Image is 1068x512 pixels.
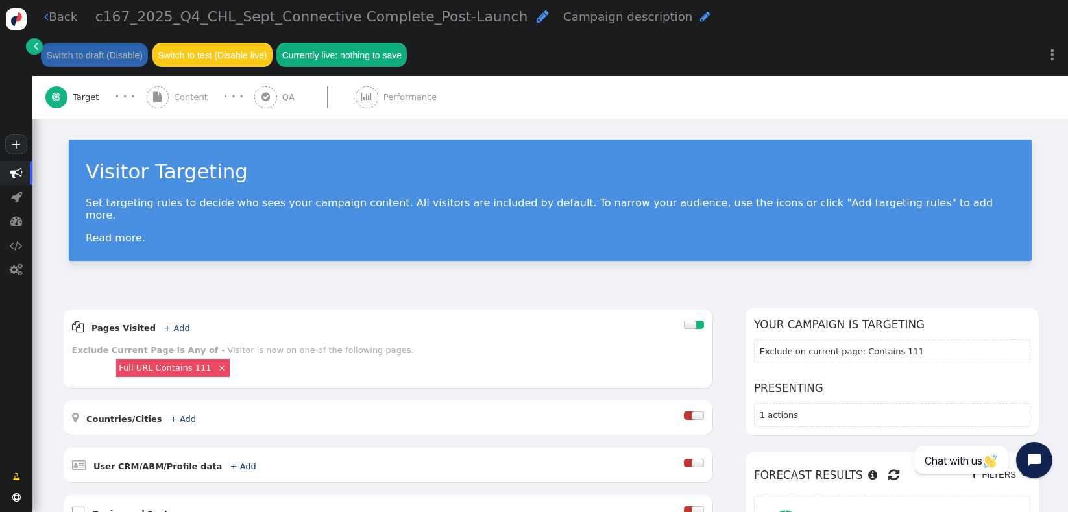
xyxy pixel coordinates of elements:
span:  [52,92,60,102]
a: × [217,361,228,372]
span: Performance [383,91,442,104]
a:  [26,38,42,55]
span: Campaign description [563,10,692,23]
a: + [5,134,27,154]
span:  [11,191,22,203]
a:  Target · · · [45,76,147,119]
div: · · · [115,89,135,105]
span: Target [73,91,104,104]
h6: Your campaign is targeting [754,317,1030,333]
span:  [971,470,977,479]
span:  [888,465,899,485]
button: Currently live: nothing to save [276,43,407,66]
a: + Add [230,461,256,471]
span:  [12,470,20,483]
span:  [361,92,373,102]
a: + Add [164,323,189,333]
a:  Pages Visited + Add [72,323,210,333]
div: Visitor is now on one of the following pages. [228,345,414,355]
span:  [72,459,86,471]
span:  [10,215,23,227]
div: · · · [223,89,243,105]
span:  [537,9,549,23]
span:  [261,92,270,102]
span: QA [282,91,300,104]
span:  [10,239,23,252]
b: Countries/Cities [86,414,162,424]
span:  [10,167,23,179]
b: User CRM/ABM/Profile data [93,461,222,471]
span:  [153,92,162,102]
span: c167_2025_Q4_CHL_Sept_Connective Complete_Post-Launch [95,8,528,25]
span:  [12,493,21,502]
h6: Presenting [754,380,1030,396]
span:  [10,263,23,276]
h6: Forecast results [754,461,1030,489]
p: Set targeting rules to decide who sees your campaign content. All visitors are included by defaul... [86,197,1015,221]
span:  [72,321,84,333]
span: 1 actions [760,410,798,420]
a:  User CRM/ABM/Profile data + Add [72,461,276,471]
span:  [1021,470,1026,479]
span:  [34,40,38,53]
section: Exclude on current page: Contains 111 [754,339,1030,363]
span: Filters [980,470,1019,480]
a: Read more. [86,232,145,244]
button: Switch to test (Disable live) [152,43,273,66]
a:  Filters  [967,465,1030,485]
b: Exclude Current Page is Any of - [72,345,225,355]
span:  [72,411,79,424]
a:  Performance [356,76,464,119]
a:  Countries/Cities + Add [72,414,216,424]
b: Pages Visited [91,323,156,333]
a: ⋮ [1037,36,1068,74]
span:  [868,470,877,480]
span:  [700,10,710,23]
a: + Add [170,414,196,424]
a: Back [44,8,77,25]
span:  [44,10,49,23]
a:  Content · · · [147,76,255,119]
button: Switch to draft (Disable) [41,43,148,66]
a:  QA [254,76,356,119]
div: Visitor Targeting [86,156,1015,186]
img: logo-icon.svg [6,8,27,30]
span: Content [174,91,213,104]
a: Full URL Contains 111 [119,363,211,372]
a:  [4,466,29,488]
